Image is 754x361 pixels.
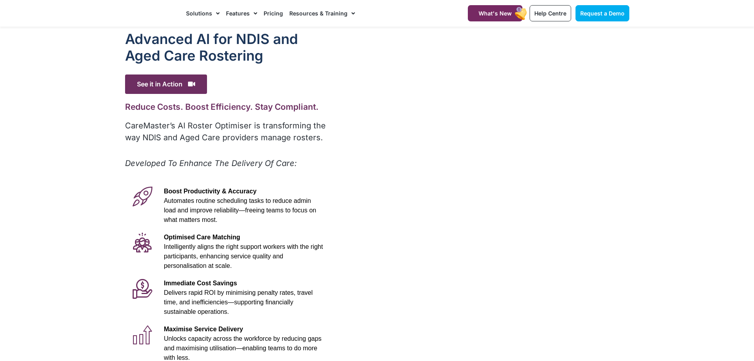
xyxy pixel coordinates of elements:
[164,335,321,361] span: Unlocks capacity across the workforce by reducing gaps and maximising utilisation—enabling teams ...
[534,10,566,17] span: Help Centre
[164,326,243,332] span: Maximise Service Delivery
[125,31,327,64] h1: Advanced Al for NDIS and Aged Care Rostering
[125,102,327,112] h2: Reduce Costs. Boost Efficiency. Stay Compliant.
[575,5,629,21] a: Request a Demo
[125,159,297,168] em: Developed To Enhance The Delivery Of Care:
[125,74,207,94] span: See it in Action
[164,197,316,223] span: Automates routine scheduling tasks to reduce admin load and improve reliability—freeing teams to ...
[125,8,179,19] img: CareMaster Logo
[164,234,240,241] span: Optimised Care Matching
[125,120,327,143] p: CareMaster’s AI Roster Optimiser is transforming the way NDIS and Aged Care providers manage rost...
[468,5,522,21] a: What's New
[164,243,323,269] span: Intelligently aligns the right support workers with the right participants, enhancing service qua...
[164,280,237,287] span: Immediate Cost Savings
[164,188,256,195] span: Boost Productivity & Accuracy
[164,289,313,315] span: Delivers rapid ROI by minimising penalty rates, travel time, and inefficiencies—supporting financ...
[479,10,512,17] span: What's New
[530,5,571,21] a: Help Centre
[580,10,625,17] span: Request a Demo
